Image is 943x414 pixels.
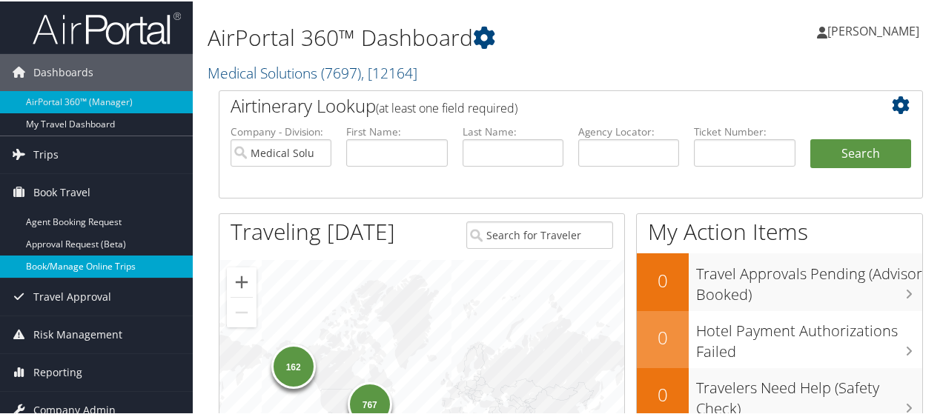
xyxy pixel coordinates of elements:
h3: Travel Approvals Pending (Advisor Booked) [696,255,922,304]
label: Agency Locator: [578,123,679,138]
button: Zoom in [227,266,257,296]
label: Company - Division: [231,123,331,138]
a: Medical Solutions [208,61,417,81]
a: 0Travel Approvals Pending (Advisor Booked) [637,252,922,309]
button: Search [810,138,911,167]
img: airportal-logo.png [33,10,181,44]
h2: 0 [637,324,689,349]
button: Zoom out [227,296,257,326]
h1: My Action Items [637,215,922,246]
label: Ticket Number: [694,123,795,138]
span: Dashboards [33,53,93,90]
label: Last Name: [463,123,563,138]
span: Risk Management [33,315,122,352]
h1: AirPortal 360™ Dashboard [208,21,692,52]
span: [PERSON_NAME] [827,21,919,38]
h1: Traveling [DATE] [231,215,395,246]
span: (at least one field required) [376,99,517,115]
h2: Airtinerary Lookup [231,92,853,117]
h3: Hotel Payment Authorizations Failed [696,312,922,361]
span: Book Travel [33,173,90,210]
a: [PERSON_NAME] [817,7,934,52]
span: , [ 12164 ] [361,61,417,81]
h2: 0 [637,381,689,406]
div: 162 [271,343,316,387]
span: Trips [33,135,59,172]
span: Reporting [33,353,82,390]
h2: 0 [637,267,689,292]
span: Travel Approval [33,277,111,314]
span: ( 7697 ) [321,61,361,81]
input: Search for Traveler [466,220,612,247]
a: 0Hotel Payment Authorizations Failed [637,310,922,367]
label: First Name: [346,123,447,138]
